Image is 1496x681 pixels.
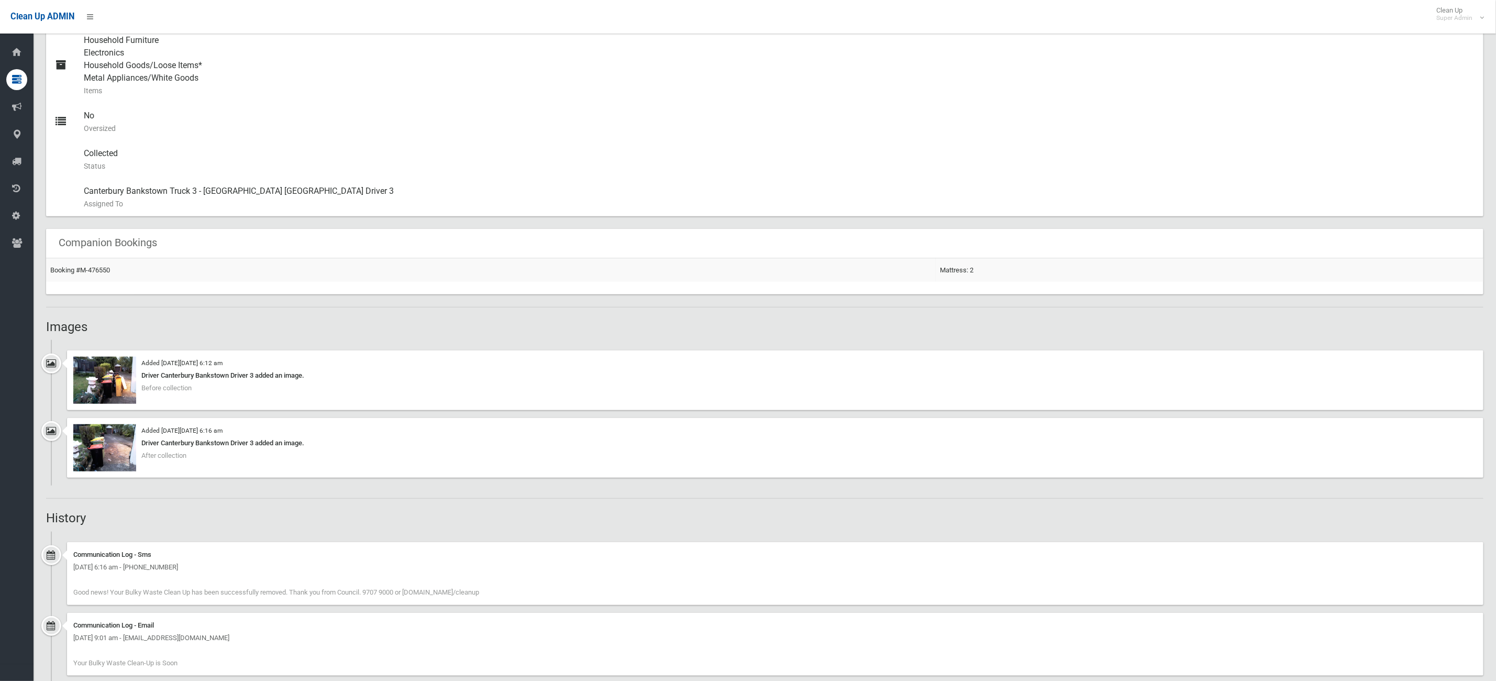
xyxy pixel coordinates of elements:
span: Clean Up [1431,6,1483,22]
div: Driver Canterbury Bankstown Driver 3 added an image. [73,437,1477,449]
div: Communication Log - Sms [73,548,1477,561]
small: Items [84,84,1475,97]
small: Added [DATE][DATE] 6:16 am [141,427,223,434]
div: Canterbury Bankstown Truck 3 - [GEOGRAPHIC_DATA] [GEOGRAPHIC_DATA] Driver 3 [84,179,1475,216]
span: Your Bulky Waste Clean-Up is Soon [73,659,178,667]
div: No [84,103,1475,141]
span: Clean Up ADMIN [10,12,74,21]
small: Oversized [84,122,1475,135]
td: Mattress: 2 [936,258,1483,282]
div: Collected [84,141,1475,179]
span: Before collection [141,384,192,392]
a: Booking #M-476550 [50,266,110,274]
div: Communication Log - Email [73,619,1477,632]
div: Driver Canterbury Bankstown Driver 3 added an image. [73,369,1477,382]
div: [DATE] 6:16 am - [PHONE_NUMBER] [73,561,1477,574]
img: 2025-08-2506.16.014238025113325322884.jpg [73,424,136,471]
small: Status [84,160,1475,172]
small: Added [DATE][DATE] 6:12 am [141,359,223,367]
small: Super Admin [1436,14,1472,22]
span: Good news! Your Bulky Waste Clean Up has been successfully removed. Thank you from Council. 9707 ... [73,588,479,596]
h2: History [46,511,1483,525]
small: Assigned To [84,197,1475,210]
header: Companion Bookings [46,233,170,253]
h2: Images [46,320,1483,334]
div: [DATE] 9:01 am - [EMAIL_ADDRESS][DOMAIN_NAME] [73,632,1477,644]
img: 2025-08-2506.12.35734137280213771546.jpg [73,357,136,404]
span: After collection [141,452,186,459]
div: Household Furniture Electronics Household Goods/Loose Items* Metal Appliances/White Goods [84,28,1475,103]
